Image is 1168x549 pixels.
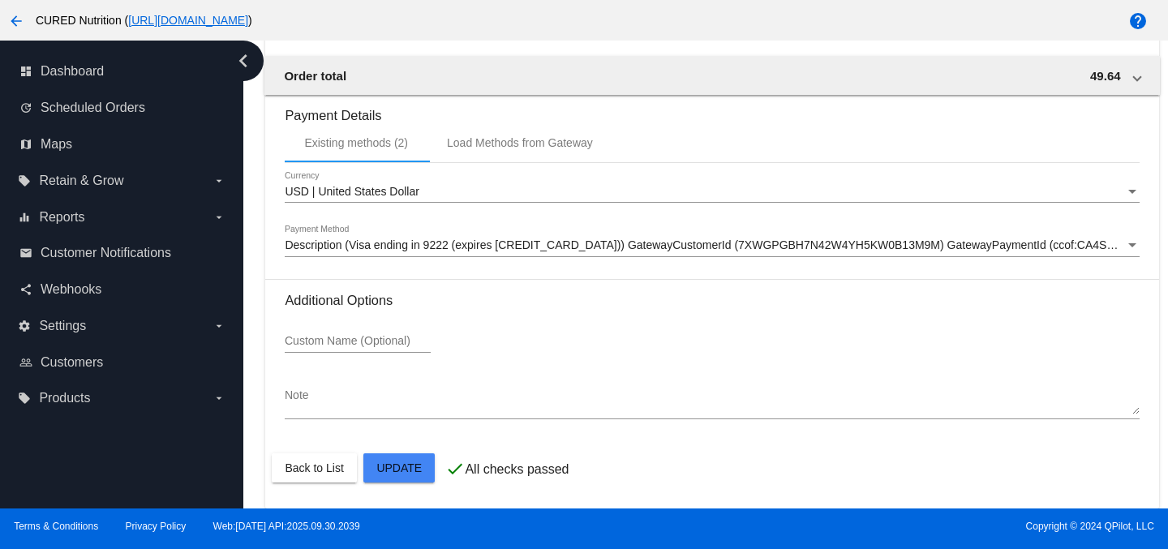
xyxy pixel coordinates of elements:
[230,48,256,74] i: chevron_left
[598,521,1154,532] span: Copyright © 2024 QPilot, LLC
[36,14,252,27] span: CURED Nutrition ( )
[6,11,26,31] mat-icon: arrow_back
[447,136,593,149] div: Load Methods from Gateway
[18,211,31,224] i: equalizer
[285,335,431,348] input: Custom Name (Optional)
[213,392,225,405] i: arrow_drop_down
[39,319,86,333] span: Settings
[14,521,98,532] a: Terms & Conditions
[19,65,32,78] i: dashboard
[213,521,360,532] a: Web:[DATE] API:2025.09.30.2039
[285,461,343,474] span: Back to List
[41,355,103,370] span: Customers
[272,453,356,483] button: Back to List
[285,293,1139,308] h3: Additional Options
[39,174,123,188] span: Retain & Grow
[264,56,1159,95] mat-expansion-panel-header: Order total 49.64
[19,240,225,266] a: email Customer Notifications
[19,131,225,157] a: map Maps
[304,136,408,149] div: Existing methods (2)
[19,95,225,121] a: update Scheduled Orders
[285,185,419,198] span: USD | United States Dollar
[213,174,225,187] i: arrow_drop_down
[284,69,346,83] span: Order total
[18,392,31,405] i: local_offer
[126,521,187,532] a: Privacy Policy
[128,14,248,27] a: [URL][DOMAIN_NAME]
[445,459,465,478] mat-icon: check
[19,138,32,151] i: map
[19,247,32,259] i: email
[41,137,72,152] span: Maps
[465,462,569,477] p: All checks passed
[41,64,104,79] span: Dashboard
[19,58,225,84] a: dashboard Dashboard
[19,356,32,369] i: people_outline
[41,282,101,297] span: Webhooks
[213,211,225,224] i: arrow_drop_down
[19,101,32,114] i: update
[1090,69,1121,83] span: 49.64
[285,186,1139,199] mat-select: Currency
[285,96,1139,123] h3: Payment Details
[19,277,225,302] a: share Webhooks
[18,320,31,332] i: settings
[19,283,32,296] i: share
[285,239,1139,252] mat-select: Payment Method
[18,174,31,187] i: local_offer
[376,461,422,474] span: Update
[39,391,90,405] span: Products
[1128,11,1148,31] mat-icon: help
[39,210,84,225] span: Reports
[19,350,225,375] a: people_outline Customers
[41,101,145,115] span: Scheduled Orders
[363,453,435,483] button: Update
[213,320,225,332] i: arrow_drop_down
[41,246,171,260] span: Customer Notifications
